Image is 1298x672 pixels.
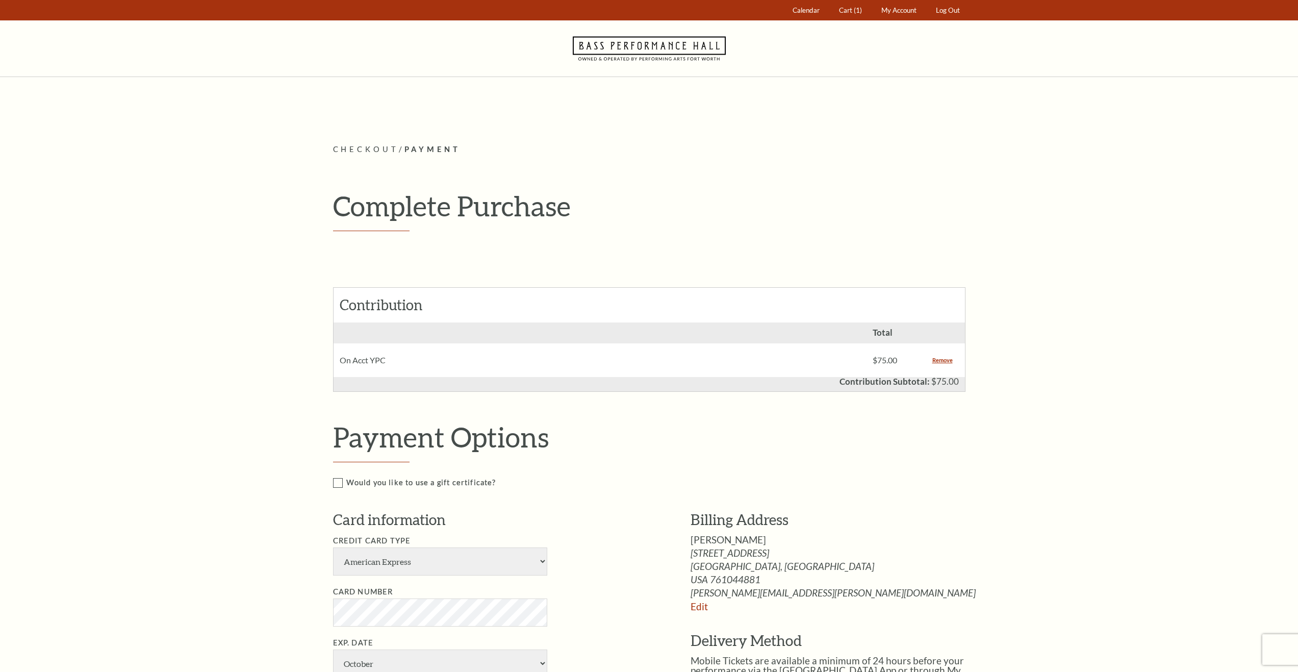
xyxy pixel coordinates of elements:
h2: Contribution [340,296,453,314]
h2: Payment Options [333,420,987,454]
span: USA 761044881 [691,575,987,584]
div: $75.00 [867,343,926,377]
span: My Account [881,6,917,14]
a: Calendar [787,1,824,20]
a: My Account [876,1,921,20]
span: Billing Address [691,511,788,528]
span: Payment [404,145,461,154]
p: / [333,143,965,156]
span: [GEOGRAPHIC_DATA], [GEOGRAPHIC_DATA] [691,561,987,571]
label: Exp. Date [333,638,374,647]
span: Checkout [333,145,399,154]
span: [PERSON_NAME][EMAIL_ADDRESS][PERSON_NAME][DOMAIN_NAME] [691,588,987,598]
label: Would you like to use a gift certificate? [333,477,987,489]
span: (1) [854,6,862,14]
span: [PERSON_NAME] [691,534,766,545]
div: On Acct YPC [334,343,867,377]
a: Remove [932,355,953,365]
label: Card Number [333,587,393,596]
span: [STREET_ADDRESS] [691,548,987,558]
a: Log Out [931,1,964,20]
h3: Card information [333,510,660,530]
span: Delivery Method [691,632,802,649]
p: Contribution Subtotal: [839,377,930,386]
a: Edit [691,601,708,612]
label: Credit Card Type [333,536,411,545]
span: Calendar [793,6,820,14]
a: Cart (1) [834,1,867,20]
h1: Complete Purchase [333,189,965,222]
div: Total [867,322,926,343]
span: $75.00 [931,376,959,387]
span: Cart [839,6,852,14]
